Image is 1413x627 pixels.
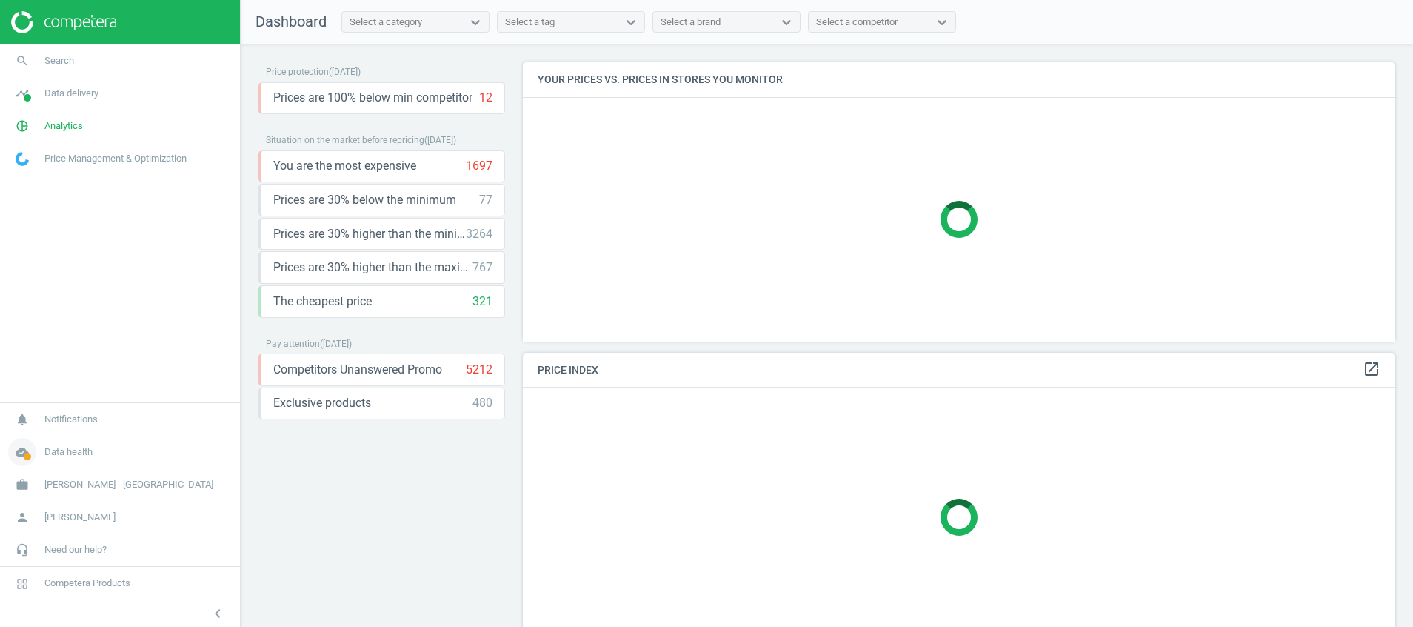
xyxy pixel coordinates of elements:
[523,62,1395,97] h4: Your prices vs. prices in stores you monitor
[8,471,36,499] i: work
[44,478,213,491] span: [PERSON_NAME] - [GEOGRAPHIC_DATA]
[44,54,74,67] span: Search
[273,226,466,242] span: Prices are 30% higher than the minimum
[44,445,93,459] span: Data health
[8,79,36,107] i: timeline
[44,413,98,426] span: Notifications
[266,339,320,349] span: Pay attention
[273,192,456,208] span: Prices are 30% below the minimum
[479,192,492,208] div: 77
[44,577,130,590] span: Competera Products
[816,16,898,29] div: Select a competitor
[16,152,29,166] img: wGWNvw8QSZomAAAAABJRU5ErkJggg==
[424,135,456,145] span: ( [DATE] )
[466,362,492,378] div: 5212
[255,13,327,30] span: Dashboard
[273,293,372,310] span: The cheapest price
[273,362,442,378] span: Competitors Unanswered Promo
[11,11,116,33] img: ajHJNr6hYgQAAAAASUVORK5CYII=
[8,47,36,75] i: search
[44,152,187,165] span: Price Management & Optimization
[472,293,492,310] div: 321
[1363,360,1380,379] a: open_in_new
[199,604,236,623] button: chevron_left
[350,16,422,29] div: Select a category
[44,119,83,133] span: Analytics
[8,536,36,564] i: headset_mic
[1363,360,1380,378] i: open_in_new
[8,112,36,140] i: pie_chart_outlined
[8,503,36,531] i: person
[523,353,1395,388] h4: Price Index
[8,405,36,434] i: notifications
[209,605,227,623] i: chevron_left
[273,259,472,276] span: Prices are 30% higher than the maximal
[466,158,492,174] div: 1697
[479,90,492,106] div: 12
[44,543,107,557] span: Need our help?
[266,67,329,77] span: Price protection
[266,135,424,145] span: Situation on the market before repricing
[505,16,555,29] div: Select a tag
[466,226,492,242] div: 3264
[8,438,36,466] i: cloud_done
[320,339,352,349] span: ( [DATE] )
[472,259,492,276] div: 767
[44,511,116,524] span: [PERSON_NAME]
[472,395,492,411] div: 480
[661,16,721,29] div: Select a brand
[329,67,361,77] span: ( [DATE] )
[273,158,416,174] span: You are the most expensive
[273,395,371,411] span: Exclusive products
[44,87,98,100] span: Data delivery
[273,90,472,106] span: Prices are 100% below min competitor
